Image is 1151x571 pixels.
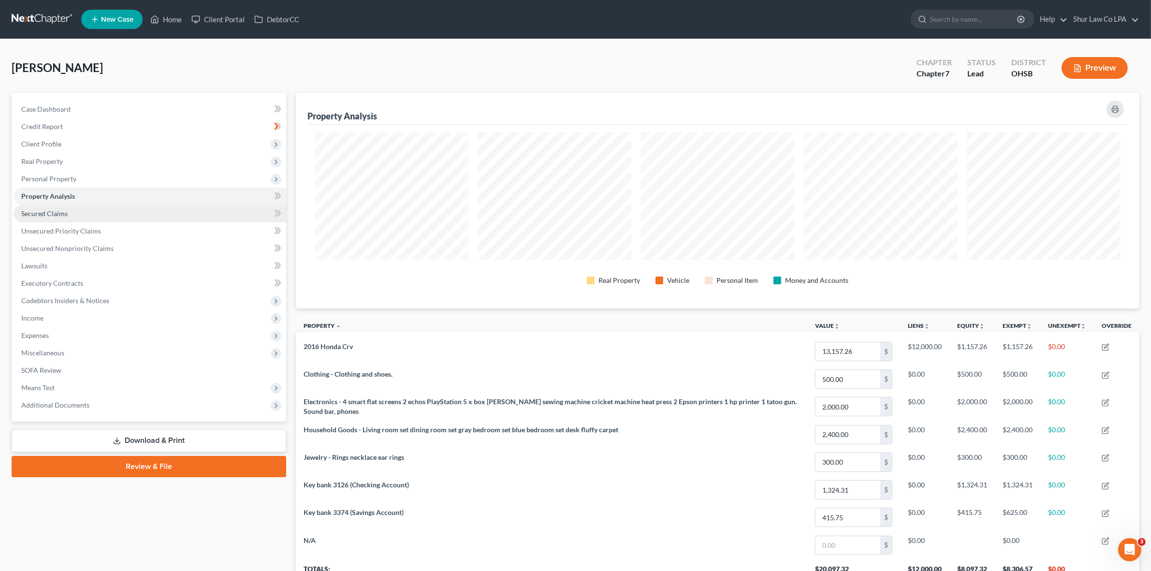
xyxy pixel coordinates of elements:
[21,105,71,113] span: Case Dashboard
[816,481,880,499] input: 0.00
[900,476,949,503] td: $0.00
[924,323,930,329] i: unfold_more
[1040,476,1094,503] td: $0.00
[21,366,61,374] span: SOFA Review
[816,536,880,555] input: 0.00
[930,10,1019,28] input: Search by name...
[1040,366,1094,393] td: $0.00
[304,536,316,544] span: N/A
[995,421,1040,448] td: $2,400.00
[21,209,68,218] span: Secured Claims
[908,322,930,329] a: Liensunfold_more
[995,448,1040,476] td: $300.00
[1040,448,1094,476] td: $0.00
[1048,322,1086,329] a: Unexemptunfold_more
[335,323,341,329] i: expand_less
[957,322,985,329] a: Equityunfold_more
[880,453,892,471] div: $
[995,531,1040,559] td: $0.00
[14,275,286,292] a: Executory Contracts
[816,397,880,416] input: 0.00
[945,69,949,78] span: 7
[816,453,880,471] input: 0.00
[1035,11,1067,28] a: Help
[12,429,286,452] a: Download & Print
[21,349,64,357] span: Miscellaneous
[304,370,393,378] span: Clothing - Clothing and shoes.
[14,205,286,222] a: Secured Claims
[949,366,995,393] td: $500.00
[949,504,995,531] td: $415.75
[949,448,995,476] td: $300.00
[304,481,409,489] span: Key bank 3126 (Checking Account)
[1068,11,1139,28] a: Shur Law Co LPA
[834,323,840,329] i: unfold_more
[598,276,640,285] div: Real Property
[667,276,689,285] div: Vehicle
[816,342,880,361] input: 0.00
[304,342,353,351] span: 2016 Honda Crv
[917,57,952,68] div: Chapter
[21,140,61,148] span: Client Profile
[187,11,249,28] a: Client Portal
[880,342,892,361] div: $
[1040,337,1094,365] td: $0.00
[815,322,840,329] a: Valueunfold_more
[304,425,618,434] span: Household Goods - Living room set dining room set gray bedroom set blue bedroom set desk fluffy c...
[21,383,55,392] span: Means Test
[900,504,949,531] td: $0.00
[917,68,952,79] div: Chapter
[14,240,286,257] a: Unsecured Nonpriority Claims
[900,421,949,448] td: $0.00
[995,393,1040,421] td: $2,000.00
[900,448,949,476] td: $0.00
[880,536,892,555] div: $
[1003,322,1032,329] a: Exemptunfold_more
[716,276,758,285] div: Personal Item
[967,57,996,68] div: Status
[21,227,101,235] span: Unsecured Priority Claims
[14,188,286,205] a: Property Analysis
[967,68,996,79] div: Lead
[101,16,133,23] span: New Case
[12,60,103,74] span: [PERSON_NAME]
[21,279,83,287] span: Executory Contracts
[785,276,848,285] div: Money and Accounts
[995,476,1040,503] td: $1,324.31
[1062,57,1128,79] button: Preview
[979,323,985,329] i: unfold_more
[14,362,286,379] a: SOFA Review
[304,453,404,461] span: Jewelry - Rings necklace ear rings
[1011,68,1046,79] div: OHSB
[816,425,880,444] input: 0.00
[1011,57,1046,68] div: District
[14,118,286,135] a: Credit Report
[816,370,880,388] input: 0.00
[307,110,377,122] div: Property Analysis
[21,401,89,409] span: Additional Documents
[21,175,76,183] span: Personal Property
[1138,538,1146,546] span: 3
[995,337,1040,365] td: $1,157.26
[21,331,49,339] span: Expenses
[304,508,404,516] span: Key bank 3374 (Savings Account)
[1040,504,1094,531] td: $0.00
[995,504,1040,531] td: $625.00
[880,397,892,416] div: $
[14,257,286,275] a: Lawsuits
[21,296,109,305] span: Codebtors Insiders & Notices
[880,508,892,527] div: $
[21,122,63,131] span: Credit Report
[880,370,892,388] div: $
[304,397,797,415] span: Electronics - 4 smart flat screens 2 echos PlayStation 5 x box [PERSON_NAME] sewing machine crick...
[949,337,995,365] td: $1,157.26
[880,425,892,444] div: $
[21,157,63,165] span: Real Property
[1118,538,1141,561] iframe: Intercom live chat
[21,314,44,322] span: Income
[304,322,341,329] a: Property expand_less
[1080,323,1086,329] i: unfold_more
[21,244,114,252] span: Unsecured Nonpriority Claims
[995,366,1040,393] td: $500.00
[249,11,304,28] a: DebtorCC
